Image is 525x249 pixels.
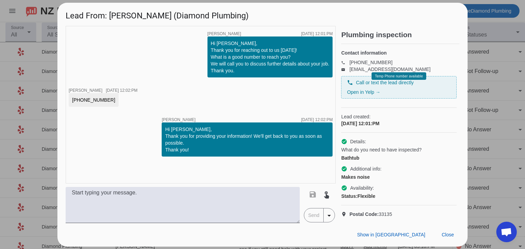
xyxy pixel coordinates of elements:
[106,88,137,92] div: [DATE] 12:02:PM
[356,79,414,86] span: Call or text the lead directly
[325,211,333,220] mat-icon: arrow_drop_down
[349,211,392,218] span: 33135
[207,32,241,36] span: [PERSON_NAME]
[341,211,349,217] mat-icon: location_on
[341,166,347,172] mat-icon: check_circle
[341,138,347,145] mat-icon: check_circle
[72,97,115,103] div: [PHONE_NUMBER]
[57,3,468,26] h1: Lead From: [PERSON_NAME] (Diamond Plumbing)
[341,193,457,200] div: Flexible
[301,32,333,36] div: [DATE] 12:01:PM
[341,193,357,199] strong: Status:
[341,49,457,56] h4: Contact information
[352,229,431,241] button: Show in [GEOGRAPHIC_DATA]
[347,89,380,95] a: Open in Yelp →
[341,68,349,71] mat-icon: email
[350,185,374,191] span: Availability:
[69,88,103,93] span: [PERSON_NAME]
[301,118,333,122] div: [DATE] 12:02:PM
[322,190,331,199] mat-icon: touch_app
[436,229,459,241] button: Close
[165,126,329,153] div: Hi [PERSON_NAME], Thank you for providing your information! We'll get back to you as soon as poss...
[347,79,353,86] mat-icon: phone
[341,31,459,38] h2: Plumbing inspection
[341,61,349,64] mat-icon: phone
[349,211,379,217] strong: Postal Code:
[341,113,457,120] span: Lead created:
[357,232,425,237] span: Show in [GEOGRAPHIC_DATA]
[349,60,392,65] a: [PHONE_NUMBER]
[341,185,347,191] mat-icon: check_circle
[350,138,366,145] span: Details:
[341,146,421,153] span: What do you need to have inspected?
[341,174,457,180] div: Makes noise
[211,40,329,74] div: Hi [PERSON_NAME], Thank you for reaching out to us [DATE]! What is a good number to reach you? We...
[341,120,457,127] div: [DATE] 12:01:PM
[162,118,196,122] span: [PERSON_NAME]
[375,74,423,78] span: Temp Phone number available
[442,232,454,237] span: Close
[341,155,457,161] div: Bathtub
[496,222,517,242] div: Open chat
[349,67,430,72] a: [EMAIL_ADDRESS][DOMAIN_NAME]
[350,165,381,172] span: Additional info:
